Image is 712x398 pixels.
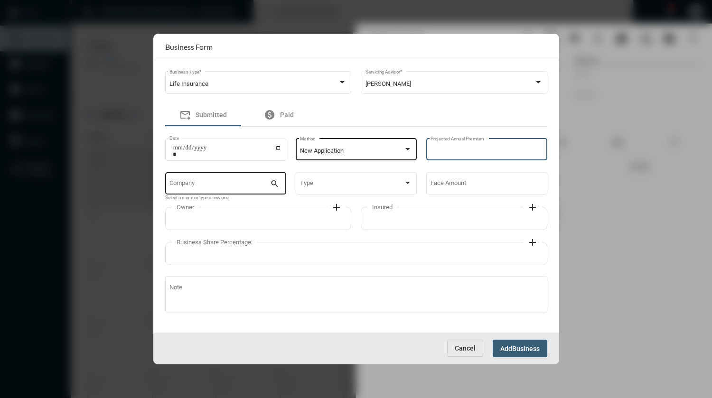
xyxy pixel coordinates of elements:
[365,80,411,87] span: [PERSON_NAME]
[172,204,199,211] label: Owner
[300,147,344,154] span: New Application
[527,237,538,248] mat-icon: add
[280,111,294,119] span: Paid
[331,202,342,213] mat-icon: add
[270,179,281,190] mat-icon: search
[493,340,547,357] button: AddBusiness
[455,344,476,352] span: Cancel
[165,42,213,51] h2: Business Form
[179,109,191,120] mat-icon: forward_to_inbox
[165,195,229,201] mat-hint: Select a name or type a new one
[527,202,538,213] mat-icon: add
[500,345,512,352] span: Add
[447,340,483,357] button: Cancel
[196,111,227,119] span: Submitted
[264,109,275,120] mat-icon: paid
[172,239,257,246] label: Business Share Percentage:
[367,204,397,211] label: Insured
[169,80,208,87] span: Life Insurance
[512,345,540,352] span: Business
